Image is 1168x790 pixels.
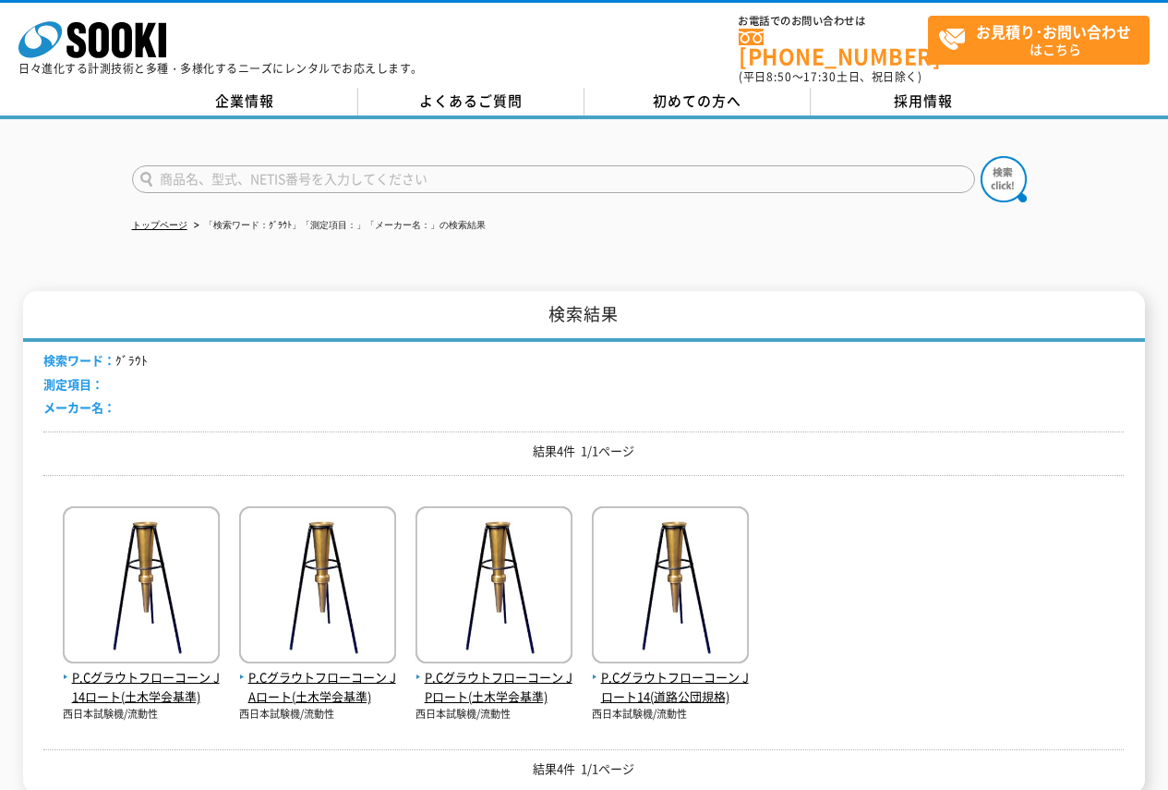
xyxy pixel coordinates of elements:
img: btn_search.png [981,156,1027,202]
a: P.Cグラウトフローコーン Jロート14(道路公団規格) [592,649,749,706]
strong: お見積り･お問い合わせ [976,20,1131,43]
span: 17:30 [803,68,837,85]
span: お電話でのお問い合わせは [739,16,928,27]
li: 「検索ワード：ｸﾞﾗｳﾄ」「測定項目：」「メーカー名：」の検索結果 [190,216,486,236]
span: 検索ワード： [43,351,115,369]
img: JAロート(土木学会基準) [239,506,396,668]
img: JPロート(土木学会基準) [415,506,572,668]
p: 西日本試験機/流動性 [239,707,396,723]
span: P.Cグラウトフローコーン JAロート(土木学会基準) [239,668,396,707]
span: 初めての方へ [653,91,741,111]
span: メーカー名： [43,398,115,416]
a: [PHONE_NUMBER] [739,29,928,67]
a: P.Cグラウトフローコーン J14ロート(土木学会基準) [63,649,220,706]
p: 結果4件 1/1ページ [43,442,1124,461]
img: J14ロート(土木学会基準) [63,506,220,668]
h1: 検索結果 [23,291,1144,342]
a: 初めての方へ [584,88,811,115]
p: 結果4件 1/1ページ [43,760,1124,779]
p: 日々進化する計測技術と多種・多様化するニーズにレンタルでお応えします。 [18,63,423,74]
span: 測定項目： [43,375,103,393]
a: 採用情報 [811,88,1037,115]
a: 企業情報 [132,88,358,115]
span: P.Cグラウトフローコーン JPロート(土木学会基準) [415,668,572,707]
p: 西日本試験機/流動性 [415,707,572,723]
span: P.Cグラウトフローコーン Jロート14(道路公団規格) [592,668,749,707]
p: 西日本試験機/流動性 [592,707,749,723]
p: 西日本試験機/流動性 [63,707,220,723]
span: (平日 ～ 土日、祝日除く) [739,68,921,85]
span: P.Cグラウトフローコーン J14ロート(土木学会基準) [63,668,220,707]
img: Jロート14(道路公団規格) [592,506,749,668]
span: 8:50 [766,68,792,85]
a: P.Cグラウトフローコーン JAロート(土木学会基準) [239,649,396,706]
a: トップページ [132,220,187,230]
span: はこちら [938,17,1149,63]
a: お見積り･お問い合わせはこちら [928,16,1150,65]
input: 商品名、型式、NETIS番号を入力してください [132,165,975,193]
a: よくあるご質問 [358,88,584,115]
li: ｸﾞﾗｳﾄ [43,351,148,371]
a: P.Cグラウトフローコーン JPロート(土木学会基準) [415,649,572,706]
